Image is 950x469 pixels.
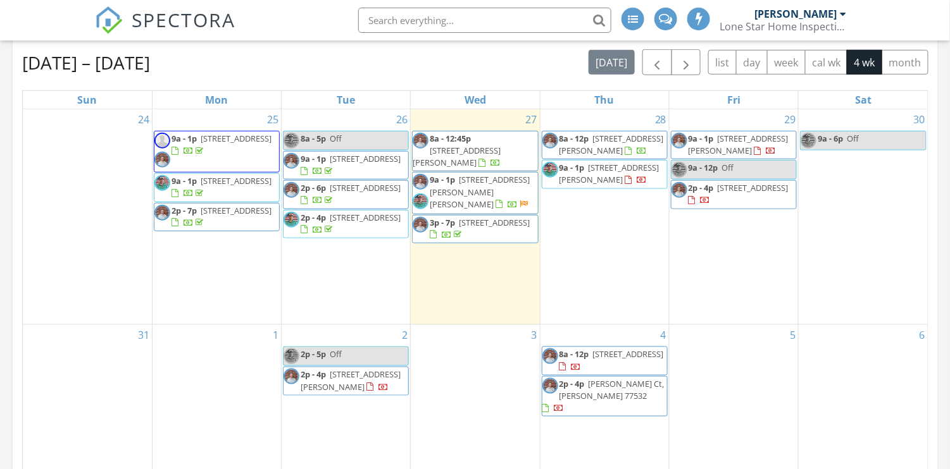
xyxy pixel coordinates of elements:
[559,133,589,144] span: 8a - 12p
[459,217,530,228] span: [STREET_ADDRESS]
[542,378,665,413] a: 2p - 4p [PERSON_NAME] Ct, [PERSON_NAME] 77532
[542,378,558,394] img: 20221206143856631.png
[301,182,326,193] span: 2p - 6p
[462,91,489,109] a: Wednesday
[172,205,197,216] span: 2p - 7p
[413,193,428,209] img: img_0541.jpeg
[154,152,170,167] img: 20221206143856631.png
[430,174,455,185] span: 9a - 1p
[301,368,326,380] span: 2p - 4p
[542,133,558,149] img: 20221206143856631.png
[413,133,501,168] a: 8a - 12:45p [STREET_ADDRESS][PERSON_NAME]
[540,109,669,325] td: Go to August 28, 2025
[95,17,235,44] a: SPECTORA
[542,346,668,375] a: 8a - 12p [STREET_ADDRESS]
[283,210,409,238] a: 2p - 4p [STREET_ADDRESS]
[672,49,701,75] button: Next
[559,162,659,185] span: [STREET_ADDRESS][PERSON_NAME]
[430,174,530,209] a: 9a - 1p [STREET_ADDRESS][PERSON_NAME][PERSON_NAME]
[330,348,342,360] span: Off
[301,212,326,223] span: 2p - 4p
[722,162,734,173] span: Off
[882,50,928,75] button: month
[412,172,538,214] a: 9a - 1p [STREET_ADDRESS][PERSON_NAME][PERSON_NAME]
[399,325,410,345] a: Go to September 2, 2025
[911,109,928,130] a: Go to August 30, 2025
[592,91,617,109] a: Thursday
[23,109,152,325] td: Go to August 24, 2025
[301,212,401,235] a: 2p - 4p [STREET_ADDRESS]
[283,151,409,180] a: 9a - 1p [STREET_ADDRESS]
[559,162,585,173] span: 9a - 1p
[671,180,797,209] a: 2p - 4p [STREET_ADDRESS]
[689,182,714,193] span: 2p - 4p
[430,174,530,209] span: [STREET_ADDRESS][PERSON_NAME][PERSON_NAME]
[430,217,455,228] span: 3p - 7p
[154,173,280,202] a: 9a - 1p [STREET_ADDRESS]
[201,133,272,144] span: [STREET_ADDRESS]
[301,133,326,144] span: 8a - 5p
[412,215,538,243] a: 3p - 7p [STREET_ADDRESS]
[284,348,299,364] img: img_0541.jpeg
[658,325,669,345] a: Go to September 4, 2025
[542,376,668,417] a: 2p - 4p [PERSON_NAME] Ct, [PERSON_NAME] 77532
[172,133,197,144] span: 9a - 1p
[917,325,928,345] a: Go to September 6, 2025
[132,6,235,33] span: SPECTORA
[283,180,409,209] a: 2p - 6p [STREET_ADDRESS]
[718,182,789,193] span: [STREET_ADDRESS]
[736,50,768,75] button: day
[689,133,789,156] span: [STREET_ADDRESS][PERSON_NAME]
[767,50,806,75] button: week
[523,109,540,130] a: Go to August 27, 2025
[801,133,816,149] img: img_0541.jpeg
[203,91,230,109] a: Monday
[75,91,99,109] a: Sunday
[284,182,299,198] img: 20221206143856631.png
[559,133,664,156] a: 8a - 12p [STREET_ADDRESS][PERSON_NAME]
[172,133,272,156] a: 9a - 1p [STREET_ADDRESS]
[22,50,150,75] h2: [DATE] – [DATE]
[301,153,401,176] a: 9a - 1p [STREET_ADDRESS]
[847,50,882,75] button: 4 wk
[818,133,843,144] span: 9a - 6p
[284,133,299,149] img: img_0541.jpeg
[330,133,342,144] span: Off
[334,91,358,109] a: Tuesday
[301,182,401,205] a: 2p - 6p [STREET_ADDRESS]
[542,348,558,364] img: 20221206143856631.png
[411,109,540,325] td: Go to August 27, 2025
[284,368,299,384] img: 20221206143856631.png
[412,131,538,172] a: 8a - 12:45p [STREET_ADDRESS][PERSON_NAME]
[358,8,611,33] input: Search everything...
[284,212,299,228] img: img_0541.jpeg
[135,109,152,130] a: Go to August 24, 2025
[172,205,272,228] a: 2p - 7p [STREET_ADDRESS]
[782,109,798,130] a: Go to August 29, 2025
[430,217,530,240] a: 3p - 7p [STREET_ADDRESS]
[672,162,687,178] img: img_0541.jpeg
[642,49,672,75] button: Previous
[154,203,280,231] a: 2p - 7p [STREET_ADDRESS]
[413,174,428,190] img: 20221206143856631.png
[330,182,401,193] span: [STREET_ADDRESS]
[413,145,501,168] span: [STREET_ADDRESS][PERSON_NAME]
[542,160,668,188] a: 9a - 1p [STREET_ADDRESS][PERSON_NAME]
[559,378,585,389] span: 2p - 4p
[301,348,326,360] span: 2p - 5p
[559,162,659,185] a: 9a - 1p [STREET_ADDRESS][PERSON_NAME]
[301,368,401,392] span: [STREET_ADDRESS][PERSON_NAME]
[689,162,718,173] span: 9a - 12p
[689,182,789,205] a: 2p - 4p [STREET_ADDRESS]
[301,153,326,164] span: 9a - 1p
[559,348,589,360] span: 8a - 12p
[559,348,664,372] a: 8a - 12p [STREET_ADDRESS]
[689,133,789,156] a: 9a - 1p [STREET_ADDRESS][PERSON_NAME]
[593,348,664,360] span: [STREET_ADDRESS]
[330,153,401,164] span: [STREET_ADDRESS]
[671,131,797,159] a: 9a - 1p [STREET_ADDRESS][PERSON_NAME]
[559,133,664,156] span: [STREET_ADDRESS][PERSON_NAME]
[330,212,401,223] span: [STREET_ADDRESS]
[135,325,152,345] a: Go to August 31, 2025
[284,153,299,169] img: 20221206143856631.png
